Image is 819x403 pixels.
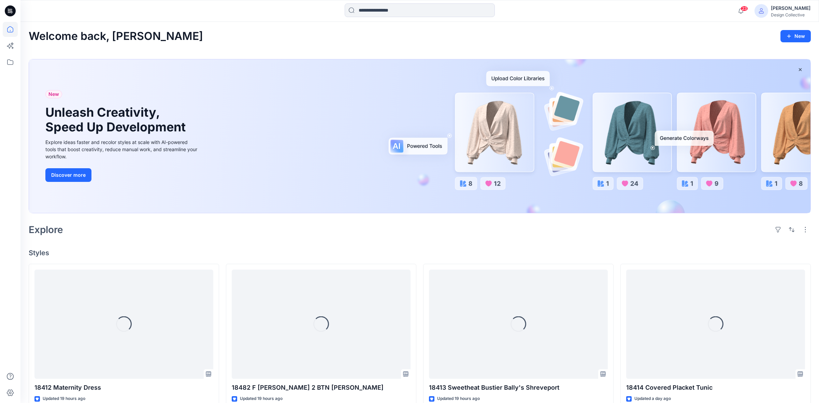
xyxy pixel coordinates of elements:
[634,395,671,402] p: Updated a day ago
[741,6,748,11] span: 23
[43,395,85,402] p: Updated 19 hours ago
[45,168,199,182] a: Discover more
[48,90,59,98] span: New
[34,383,213,392] p: 18412 Maternity Dress
[437,395,480,402] p: Updated 19 hours ago
[429,383,608,392] p: 18413 Sweetheat Bustier Bally's Shreveport
[29,249,811,257] h4: Styles
[29,30,203,43] h2: Welcome back, [PERSON_NAME]
[240,395,283,402] p: Updated 19 hours ago
[232,383,411,392] p: 18482 F [PERSON_NAME] 2 BTN [PERSON_NAME]
[45,139,199,160] div: Explore ideas faster and recolor styles at scale with AI-powered tools that boost creativity, red...
[771,12,810,17] div: Design Collective
[45,168,91,182] button: Discover more
[29,224,63,235] h2: Explore
[626,383,805,392] p: 18414 Covered Placket Tunic
[780,30,811,42] button: New
[771,4,810,12] div: [PERSON_NAME]
[759,8,764,14] svg: avatar
[45,105,189,134] h1: Unleash Creativity, Speed Up Development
